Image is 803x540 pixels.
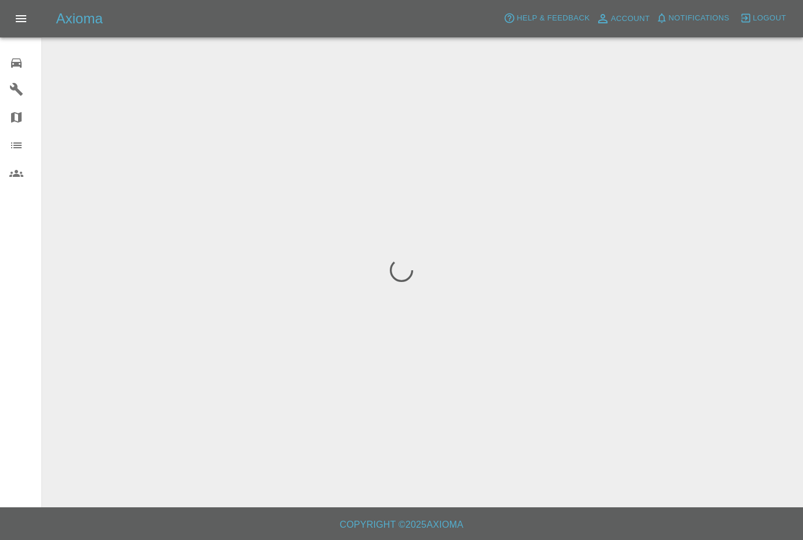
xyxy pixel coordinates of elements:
button: Notifications [653,9,732,27]
a: Account [593,9,653,28]
button: Logout [737,9,789,27]
span: Logout [753,12,786,25]
button: Open drawer [7,5,35,33]
span: Account [611,12,650,26]
button: Help & Feedback [501,9,592,27]
h6: Copyright © 2025 Axioma [9,517,794,533]
span: Help & Feedback [516,12,589,25]
span: Notifications [669,12,729,25]
h5: Axioma [56,9,103,28]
